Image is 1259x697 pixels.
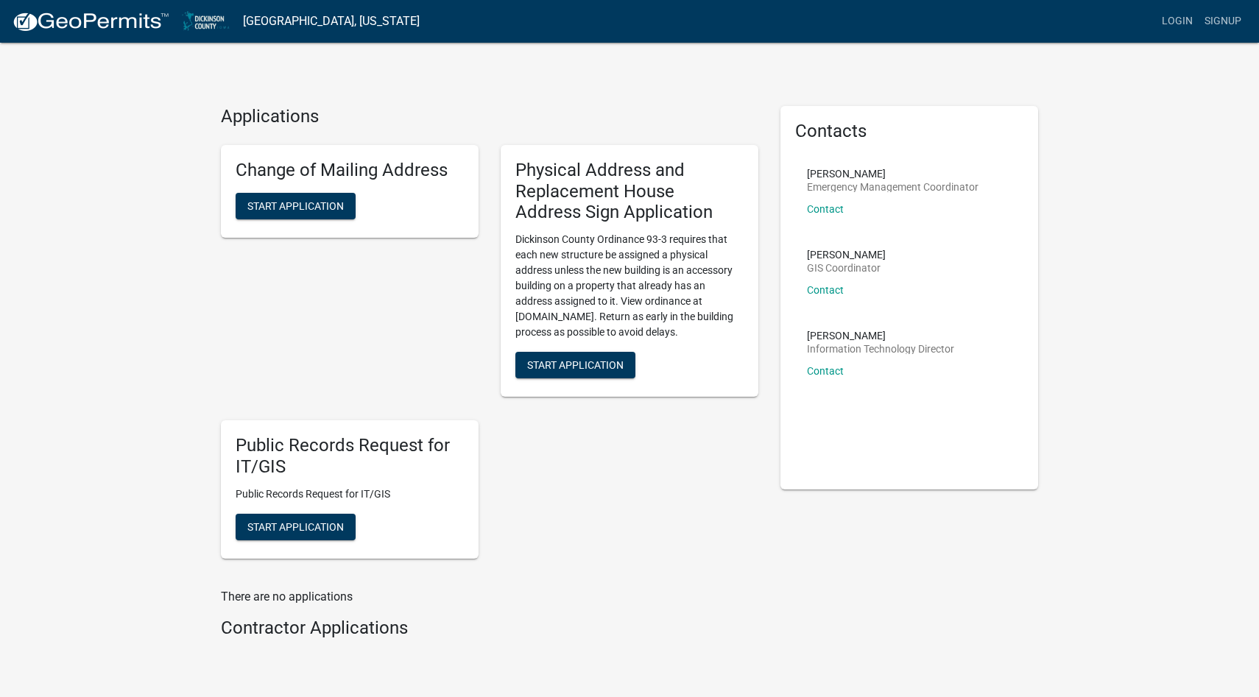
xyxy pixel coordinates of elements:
p: Public Records Request for IT/GIS [236,487,464,502]
p: [PERSON_NAME] [807,250,886,260]
h5: Change of Mailing Address [236,160,464,181]
h4: Applications [221,106,758,127]
span: Start Application [527,359,624,371]
a: Login [1156,7,1199,35]
img: Dickinson County, Iowa [181,11,231,31]
a: Contact [807,203,844,215]
h5: Physical Address and Replacement House Address Sign Application [515,160,744,223]
p: There are no applications [221,588,758,606]
a: Signup [1199,7,1247,35]
button: Start Application [236,193,356,219]
span: Start Application [247,520,344,532]
h5: Contacts [795,121,1023,142]
p: [PERSON_NAME] [807,169,978,179]
a: [GEOGRAPHIC_DATA], [US_STATE] [243,9,420,34]
a: Contact [807,284,844,296]
wm-workflow-list-section: Applications [221,106,758,570]
p: Dickinson County Ordinance 93-3 requires that each new structure be assigned a physical address u... [515,232,744,340]
wm-workflow-list-section: Contractor Applications [221,618,758,645]
p: GIS Coordinator [807,263,886,273]
p: Emergency Management Coordinator [807,182,978,192]
p: Information Technology Director [807,344,954,354]
a: Contact [807,365,844,377]
p: [PERSON_NAME] [807,330,954,341]
button: Start Application [236,514,356,540]
h4: Contractor Applications [221,618,758,639]
button: Start Application [515,352,635,378]
h5: Public Records Request for IT/GIS [236,435,464,478]
span: Start Application [247,199,344,211]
